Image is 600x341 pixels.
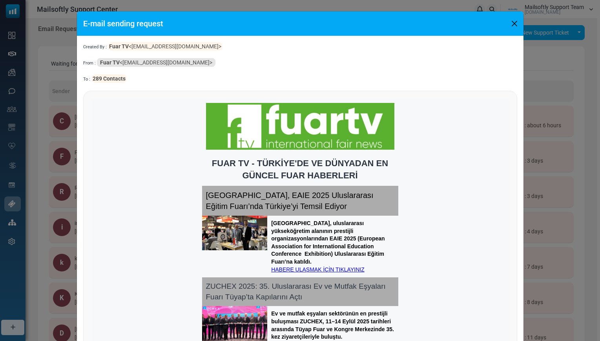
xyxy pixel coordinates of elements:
[206,282,386,301] span: ZUCHEX 2025: 35. Uluslararası Ev ve Mutfak Eşyaları Fuarı Tüyap’ta Kapılarını Açtı
[97,58,215,67] span: <[EMAIL_ADDRESS][DOMAIN_NAME]>
[83,77,90,82] span: To :
[509,18,520,29] button: Close
[271,310,394,340] strong: Ev ve mutfak eşyaları sektörünün en prestijli buluşması ZUCHEX, 11–14 Eylül 2025 tarihleri arasın...
[206,191,374,211] span: [GEOGRAPHIC_DATA], EAIE 2025 Uluslararası Eğitim Fuarı’nda Türkiye’yi Temsil Ediyor
[93,75,126,82] b: 289 Contacts
[100,59,120,66] b: Fuar TV
[83,44,107,49] span: Created By :
[109,43,129,49] b: Fuar TV
[108,42,222,51] span: <[EMAIL_ADDRESS][DOMAIN_NAME]>
[212,158,388,180] span: FUAR TV - TÜRKİYE'DE VE DÜNYADAN EN GÜNCEL FUAR HABERLERİ
[83,60,96,66] span: From :
[83,18,163,29] h5: E-mail sending request
[271,220,385,265] strong: [GEOGRAPHIC_DATA], uluslararası yükseköğretim alanının prestijli organizasyonlarından EAIE 2025 (...
[271,266,365,273] a: HABERE ULAŞMAK İÇİN TIKLAYINIZ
